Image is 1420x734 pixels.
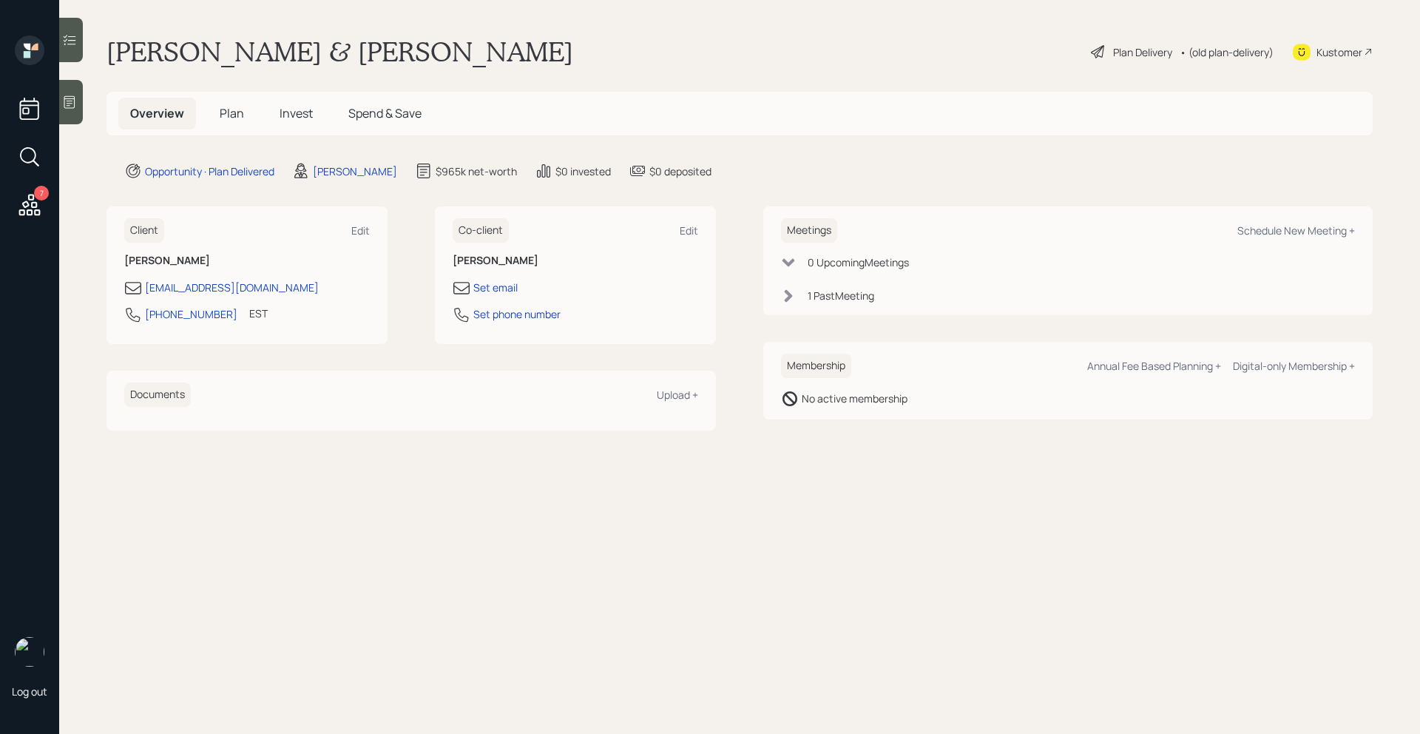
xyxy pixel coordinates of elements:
[436,164,517,179] div: $965k net-worth
[145,306,237,322] div: [PHONE_NUMBER]
[1233,359,1355,373] div: Digital-only Membership +
[781,354,851,378] h6: Membership
[453,255,698,267] h6: [PERSON_NAME]
[220,105,244,121] span: Plan
[802,391,907,406] div: No active membership
[657,388,698,402] div: Upload +
[473,306,561,322] div: Set phone number
[124,218,164,243] h6: Client
[1087,359,1221,373] div: Annual Fee Based Planning +
[649,164,711,179] div: $0 deposited
[781,218,837,243] h6: Meetings
[473,280,518,295] div: Set email
[124,383,191,407] h6: Documents
[313,164,397,179] div: [PERSON_NAME]
[453,218,509,243] h6: Co-client
[124,255,370,267] h6: [PERSON_NAME]
[280,105,313,121] span: Invest
[348,105,422,121] span: Spend & Save
[680,223,698,238] div: Edit
[249,306,268,321] div: EST
[34,186,49,201] div: 7
[555,164,611,179] div: $0 invested
[145,280,319,295] div: [EMAIL_ADDRESS][DOMAIN_NAME]
[1113,44,1172,60] div: Plan Delivery
[106,36,573,68] h1: [PERSON_NAME] & [PERSON_NAME]
[12,684,47,698] div: Log out
[1180,44,1274,60] div: • (old plan-delivery)
[351,223,370,238] div: Edit
[130,105,184,121] span: Overview
[808,255,909,270] div: 0 Upcoming Meeting s
[808,288,874,303] div: 1 Past Meeting
[145,164,274,179] div: Opportunity · Plan Delivered
[1316,44,1362,60] div: Kustomer
[1237,223,1355,238] div: Schedule New Meeting +
[15,637,44,667] img: michael-russo-headshot.png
